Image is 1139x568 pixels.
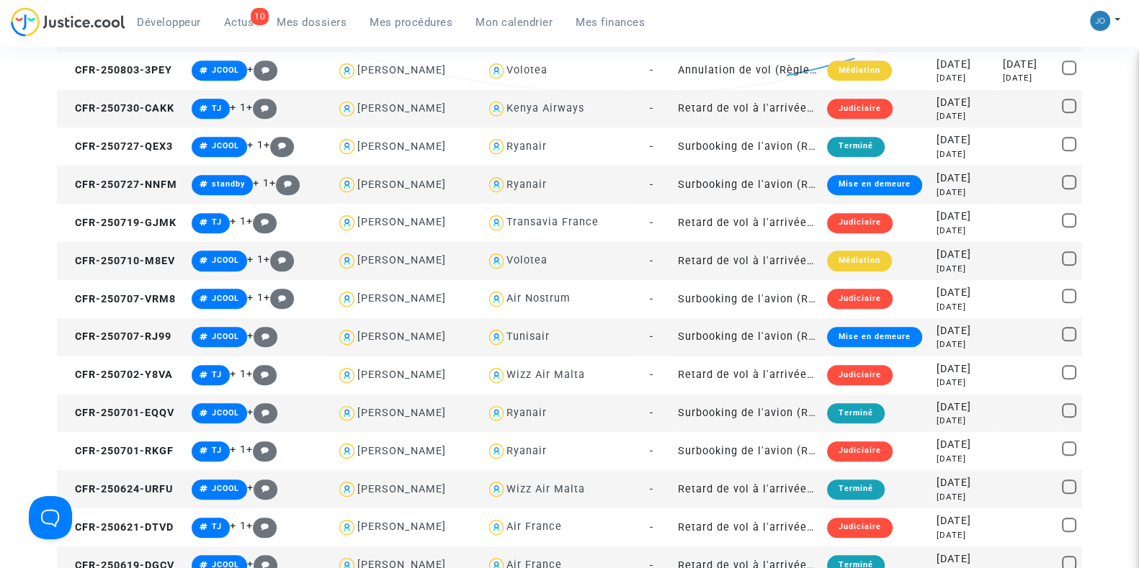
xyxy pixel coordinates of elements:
[486,479,507,500] img: icon-user.svg
[230,443,246,456] span: + 1
[336,479,357,500] img: icon-user.svg
[506,254,548,266] div: Volotea
[486,441,507,461] img: icon-user.svg
[247,330,278,342] span: +
[37,37,163,49] div: Domaine: [DOMAIN_NAME]
[673,52,822,90] td: Annulation de vol (Règlement CE n°261/2004)
[937,95,993,111] div: [DATE]
[62,293,176,305] span: CFR-250707-VRM8
[251,8,269,25] div: 10
[506,445,547,457] div: Ryanair
[212,179,245,189] span: standby
[486,365,507,386] img: icon-user.svg
[486,251,507,271] img: icon-user.svg
[230,368,246,380] span: + 1
[827,137,885,157] div: Terminé
[475,16,553,29] span: Mon calendrier
[277,16,347,29] span: Mes dossiers
[673,318,822,356] td: Surbooking de l'avion (Règlement CE n°261/2004)
[62,64,172,76] span: CFR-250803-3PEY
[464,12,564,33] a: Mon calendrier
[937,453,993,465] div: [DATE]
[564,12,656,33] a: Mes finances
[357,407,446,419] div: [PERSON_NAME]
[212,446,222,455] span: TJ
[937,475,993,491] div: [DATE]
[358,12,464,33] a: Mes procédures
[937,285,993,301] div: [DATE]
[937,186,993,199] div: [DATE]
[486,517,507,538] img: icon-user.svg
[937,209,993,225] div: [DATE]
[937,437,993,453] div: [DATE]
[506,102,584,114] div: Kenya Airways
[62,369,173,381] span: CFR-250702-Y8VA
[673,90,822,128] td: Retard de vol à l'arrivée (Règlement CE n°261/2004)
[29,496,72,539] iframe: Help Scout Beacon - Open
[265,12,358,33] a: Mes dossiers
[827,441,893,461] div: Judiciaire
[336,403,357,424] img: icon-user.svg
[506,520,562,533] div: Air France
[827,60,892,81] div: Médiation
[937,148,993,161] div: [DATE]
[336,441,357,461] img: icon-user.svg
[212,370,222,379] span: TJ
[506,292,571,305] div: Air Nostrum
[357,64,446,76] div: [PERSON_NAME]
[246,520,277,532] span: +
[650,293,653,305] span: -
[247,482,278,494] span: +
[62,255,175,267] span: CFR-250710-M8EV
[336,251,357,271] img: icon-user.svg
[673,280,822,318] td: Surbooking de l'avion (Règlement CE n°261/2004)
[357,445,446,457] div: [PERSON_NAME]
[62,179,177,191] span: CFR-250727-NNFM
[937,110,993,122] div: [DATE]
[827,365,893,385] div: Judiciaire
[506,330,550,343] div: Tunisair
[230,102,246,114] span: + 1
[212,332,239,341] span: JCOOL
[224,16,254,29] span: Actus
[212,217,222,227] span: TJ
[827,251,892,271] div: Médiation
[247,63,278,76] span: +
[336,289,357,310] img: icon-user.svg
[673,432,822,470] td: Surbooking de l'avion (Règlement CE n°261/2004)
[506,483,585,495] div: Wizz Air Malta
[137,16,201,29] span: Développeur
[357,483,446,495] div: [PERSON_NAME]
[264,253,295,266] span: +
[247,253,264,266] span: + 1
[62,330,171,343] span: CFR-250707-RJ99
[58,84,70,95] img: tab_domain_overview_orange.svg
[246,102,277,114] span: +
[230,520,246,532] span: + 1
[212,294,239,303] span: JCOOL
[247,139,264,151] span: + 1
[937,377,993,389] div: [DATE]
[650,407,653,419] span: -
[212,484,239,493] span: JCOOL
[11,7,125,37] img: jc-logo.svg
[673,356,822,395] td: Retard de vol à l'arrivée (Règlement CE n°261/2004)
[486,136,507,157] img: icon-user.svg
[486,174,507,195] img: icon-user.svg
[357,216,446,228] div: [PERSON_NAME]
[673,166,822,204] td: Surbooking de l'avion (Règlement CE n°261/2004)
[650,369,653,381] span: -
[40,23,71,35] div: v 4.0.25
[937,263,993,275] div: [DATE]
[370,16,452,29] span: Mes procédures
[937,551,993,567] div: [DATE]
[827,479,885,500] div: Terminé
[827,289,893,309] div: Judiciaire
[23,37,35,49] img: website_grey.svg
[937,400,993,415] div: [DATE]
[357,330,446,343] div: [PERSON_NAME]
[937,301,993,313] div: [DATE]
[486,99,507,120] img: icon-user.svg
[1090,11,1110,31] img: 45a793c8596a0d21866ab9c5374b5e4b
[506,216,599,228] div: Transavia France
